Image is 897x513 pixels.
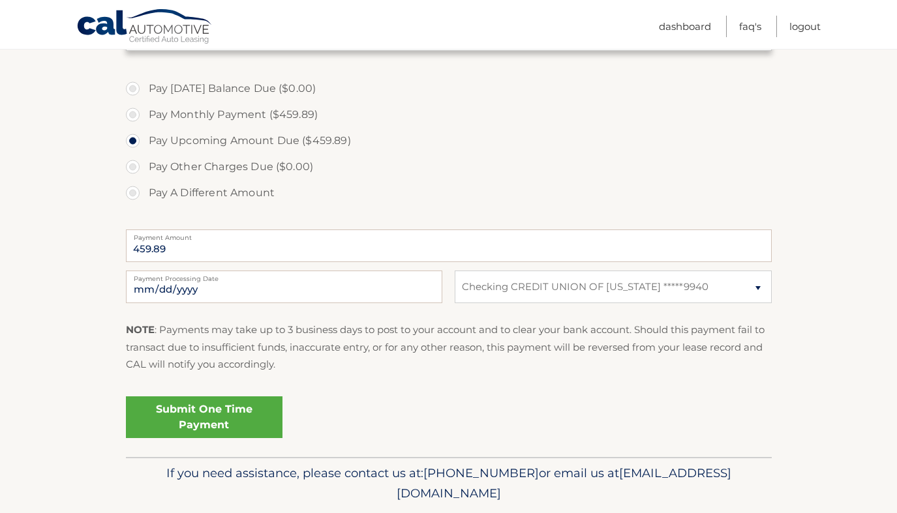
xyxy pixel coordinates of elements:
[76,8,213,46] a: Cal Automotive
[739,16,761,37] a: FAQ's
[126,323,155,336] strong: NOTE
[126,180,772,206] label: Pay A Different Amount
[789,16,821,37] a: Logout
[126,154,772,180] label: Pay Other Charges Due ($0.00)
[659,16,711,37] a: Dashboard
[134,463,763,505] p: If you need assistance, please contact us at: or email us at
[126,76,772,102] label: Pay [DATE] Balance Due ($0.00)
[126,321,772,373] p: : Payments may take up to 3 business days to post to your account and to clear your bank account....
[423,465,539,480] span: [PHONE_NUMBER]
[126,128,772,154] label: Pay Upcoming Amount Due ($459.89)
[126,229,772,262] input: Payment Amount
[126,271,442,281] label: Payment Processing Date
[126,102,772,128] label: Pay Monthly Payment ($459.89)
[126,229,772,240] label: Payment Amount
[126,396,282,438] a: Submit One Time Payment
[126,271,442,303] input: Payment Date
